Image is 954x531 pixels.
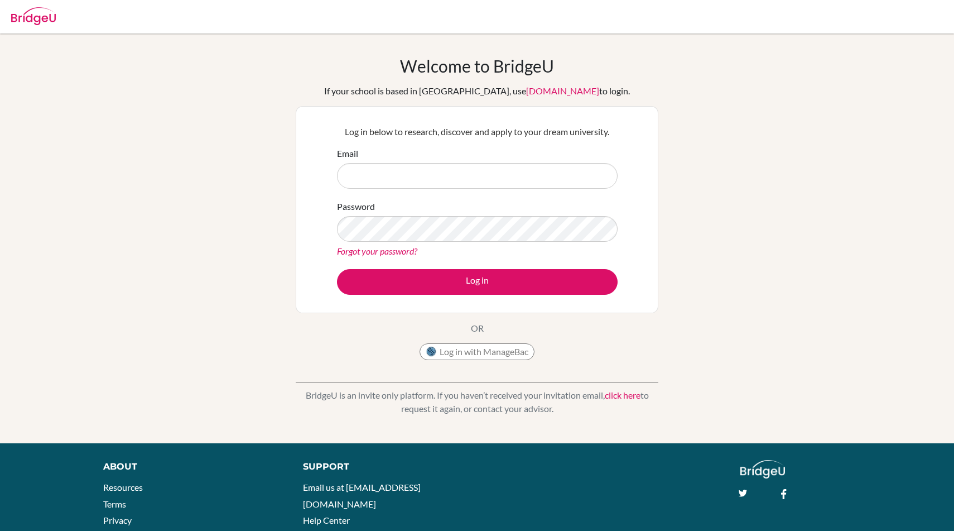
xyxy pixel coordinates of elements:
[337,147,358,160] label: Email
[337,200,375,213] label: Password
[103,482,143,492] a: Resources
[103,460,278,473] div: About
[296,389,658,415] p: BridgeU is an invite only platform. If you haven’t received your invitation email, to request it ...
[303,460,465,473] div: Support
[605,390,640,400] a: click here
[303,515,350,525] a: Help Center
[337,125,618,138] p: Log in below to research, discover and apply to your dream university.
[324,84,630,98] div: If your school is based in [GEOGRAPHIC_DATA], use to login.
[740,460,786,479] img: logo_white@2x-f4f0deed5e89b7ecb1c2cc34c3e3d731f90f0f143d5ea2071677605dd97b5244.png
[337,246,417,256] a: Forgot your password?
[303,482,421,509] a: Email us at [EMAIL_ADDRESS][DOMAIN_NAME]
[103,499,126,509] a: Terms
[103,515,132,525] a: Privacy
[526,85,599,96] a: [DOMAIN_NAME]
[337,269,618,295] button: Log in
[400,56,554,76] h1: Welcome to BridgeU
[420,343,534,360] button: Log in with ManageBac
[471,322,484,335] p: OR
[11,7,56,25] img: Bridge-U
